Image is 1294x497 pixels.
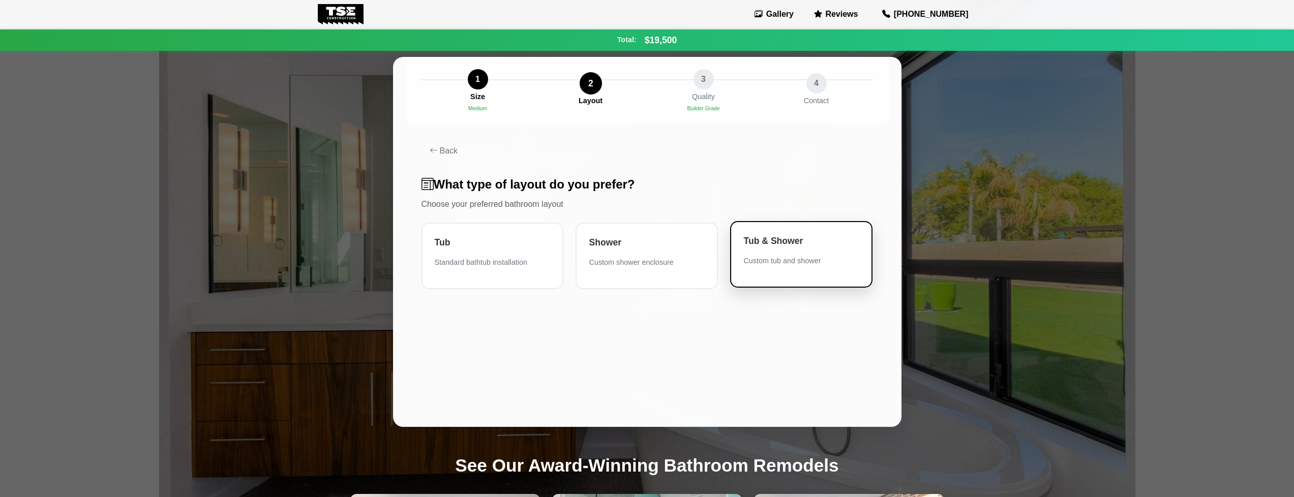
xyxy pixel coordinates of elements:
span: $19,500 [645,34,677,47]
div: Tub & Shower [743,234,859,247]
div: Builder Grade [687,105,719,113]
div: Shower [589,236,705,249]
div: Custom shower enclosure [589,257,705,267]
a: Gallery [750,6,798,22]
div: Contact [804,96,829,107]
div: Layout [579,96,603,107]
a: [PHONE_NUMBER] [874,4,976,24]
img: Tse Construction [318,4,364,24]
span: Total: [617,35,637,46]
h2: See Our Award-Winning Bathroom Remodels [342,455,952,476]
h3: What type of layout do you prefer? [422,177,873,192]
div: Tub [435,236,551,249]
div: 4 [806,73,827,94]
div: Standard bathtub installation [435,257,551,267]
div: Custom tub and shower [743,256,859,266]
div: 1 [468,69,488,89]
button: Back [422,141,873,161]
div: Size [470,91,485,103]
p: Choose your preferred bathroom layout [422,198,873,210]
div: Quality [692,91,715,103]
a: Reviews [810,6,862,22]
div: 2 [580,72,602,95]
div: 3 [694,69,714,89]
div: Medium [468,105,487,113]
